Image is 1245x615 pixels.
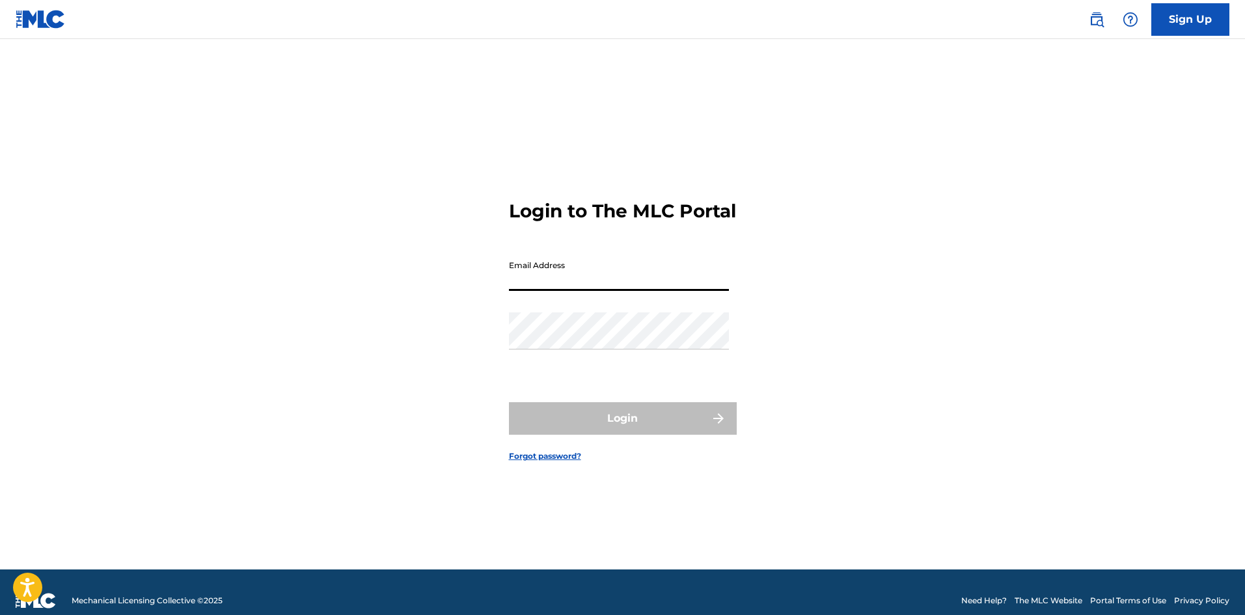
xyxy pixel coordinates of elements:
[1123,12,1138,27] img: help
[1089,12,1104,27] img: search
[1174,595,1229,607] a: Privacy Policy
[72,595,223,607] span: Mechanical Licensing Collective © 2025
[1090,595,1166,607] a: Portal Terms of Use
[16,10,66,29] img: MLC Logo
[1015,595,1082,607] a: The MLC Website
[1084,7,1110,33] a: Public Search
[509,450,581,462] a: Forgot password?
[16,593,56,608] img: logo
[1117,7,1143,33] div: Help
[1151,3,1229,36] a: Sign Up
[509,200,736,223] h3: Login to The MLC Portal
[961,595,1007,607] a: Need Help?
